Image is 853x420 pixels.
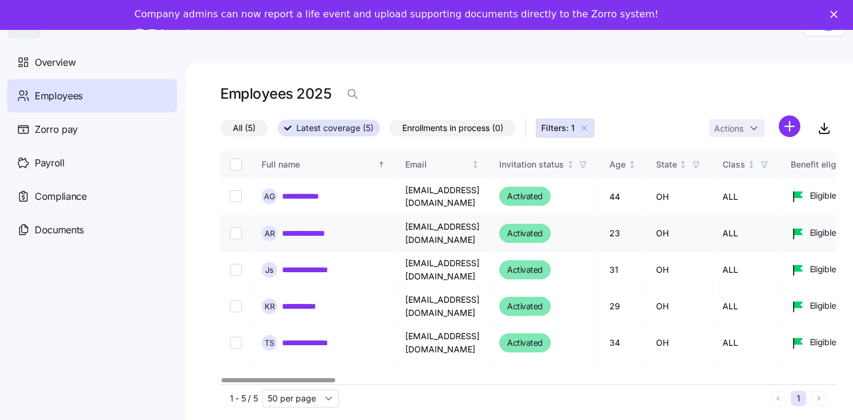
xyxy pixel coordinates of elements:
button: Actions [709,119,764,137]
button: Filters: 1 [536,118,594,138]
a: Documents [7,213,177,246]
td: [EMAIL_ADDRESS][DOMAIN_NAME] [396,178,490,215]
span: Zorro pay [35,122,78,137]
td: OH [646,252,713,288]
span: Latest coverage (5) [296,120,374,136]
div: Not sorted [679,160,687,169]
div: Company admins can now report a life event and upload supporting documents directly to the Zorro ... [135,8,658,20]
svg: add icon [779,115,800,137]
button: Previous page [770,391,786,406]
span: Activated [507,263,543,277]
span: Activated [507,336,543,350]
a: Employees [7,79,177,112]
div: Not sorted [628,160,636,169]
td: ALL [713,252,781,288]
div: Full name [262,158,375,171]
div: Age [609,158,626,171]
span: Documents [35,223,84,238]
input: Select record 2 [230,227,242,239]
td: 31 [600,252,646,288]
span: Actions [714,124,743,133]
input: Select record 5 [230,337,242,349]
span: Employees [35,89,83,104]
a: Compliance [7,179,177,213]
span: A G [264,193,275,200]
th: EmailNot sorted [396,151,490,178]
button: Next page [811,391,827,406]
a: Take a tour [135,28,210,41]
span: K R [265,303,275,311]
td: OH [646,325,713,361]
td: OH [646,215,713,252]
span: T S [265,339,274,347]
td: 34 [600,325,646,361]
div: State [656,158,677,171]
th: AgeNot sorted [600,151,646,178]
td: OH [646,288,713,325]
div: Sorted ascending [377,160,385,169]
td: ALL [713,325,781,361]
div: Class [723,158,745,171]
span: A R [265,230,275,238]
span: Payroll [35,156,65,171]
div: Invitation status [499,158,564,171]
td: [EMAIL_ADDRESS][DOMAIN_NAME] [396,288,490,325]
div: Not sorted [566,160,575,169]
span: Activated [507,299,543,314]
h1: Employees 2025 [220,84,331,103]
span: J s [265,266,274,274]
span: Filters: 1 [541,122,575,134]
a: Zorro pay [7,112,177,146]
input: Select record 4 [230,300,242,312]
td: 44 [600,178,646,215]
th: Full nameSorted ascending [252,151,396,178]
input: Select record 3 [230,264,242,276]
td: ALL [713,178,781,215]
td: ALL [713,215,781,252]
td: 23 [600,215,646,252]
div: Email [405,158,469,171]
div: Close [830,11,842,18]
input: Select all records [230,159,242,171]
td: [EMAIL_ADDRESS][DOMAIN_NAME] [396,252,490,288]
td: [EMAIL_ADDRESS][DOMAIN_NAME] [396,215,490,252]
span: Enrollments in process (0) [402,120,503,136]
th: StateNot sorted [646,151,713,178]
div: Not sorted [471,160,479,169]
span: Overview [35,55,75,70]
th: Invitation statusNot sorted [490,151,600,178]
button: 1 [791,391,806,406]
a: Overview [7,45,177,79]
td: ALL [713,288,781,325]
div: Not sorted [747,160,755,169]
input: Select record 1 [230,190,242,202]
td: 29 [600,288,646,325]
span: 1 - 5 / 5 [230,392,257,404]
span: All (5) [233,120,256,136]
span: Activated [507,189,543,203]
span: Compliance [35,189,87,204]
th: ClassNot sorted [713,151,781,178]
td: [EMAIL_ADDRESS][DOMAIN_NAME] [396,325,490,361]
td: OH [646,178,713,215]
a: Payroll [7,146,177,179]
span: Activated [507,226,543,241]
